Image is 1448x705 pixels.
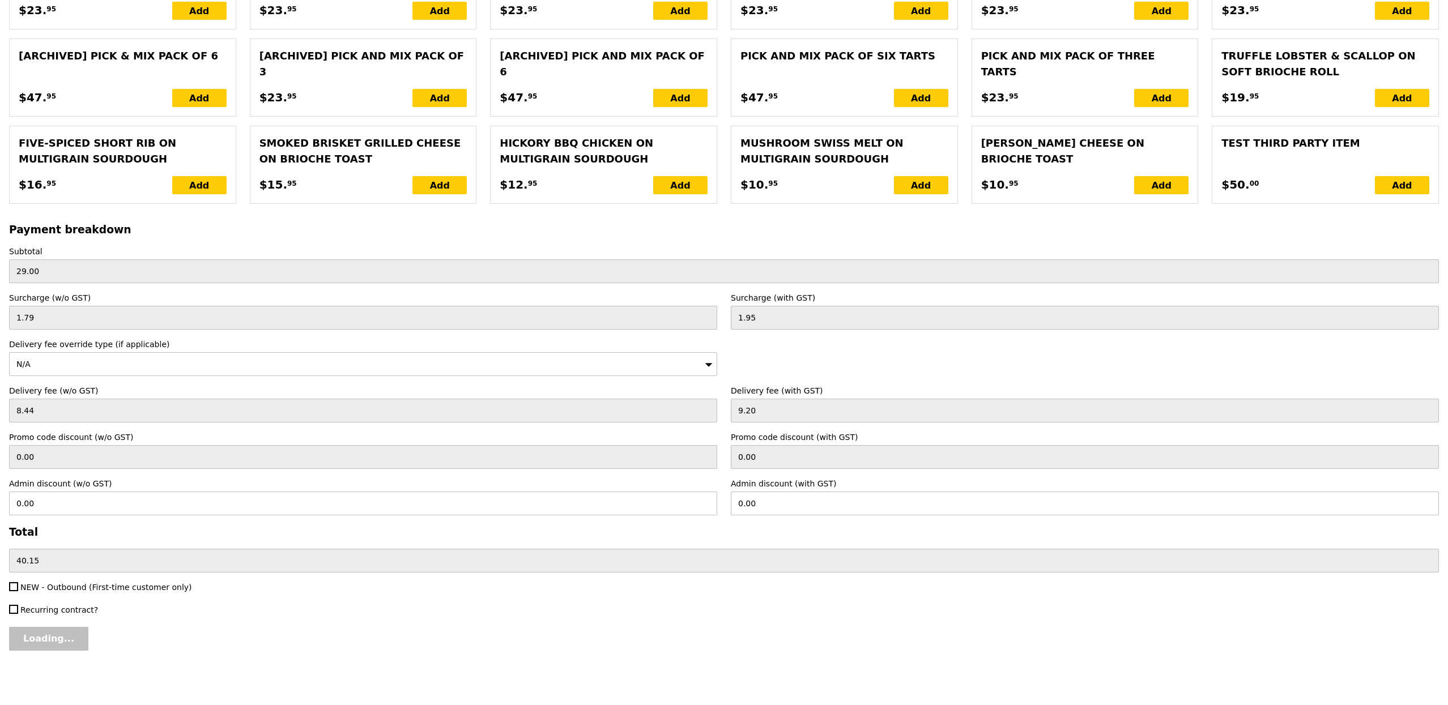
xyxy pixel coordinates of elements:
[731,292,1439,304] label: Surcharge (with GST)
[981,48,1189,80] div: Pick and mix pack of three tarts
[19,176,46,193] span: $16.
[1221,176,1249,193] span: $50.
[172,2,227,20] div: Add
[981,89,1009,106] span: $23.
[740,2,768,19] span: $23.
[528,92,538,101] span: 95
[287,179,297,188] span: 95
[46,5,56,14] span: 95
[740,176,768,193] span: $10.
[412,2,467,20] div: Add
[19,89,46,106] span: $47.
[16,360,31,369] span: N/A
[46,179,56,188] span: 95
[9,339,717,350] label: Delivery fee override type (if applicable)
[1375,176,1429,194] div: Add
[9,431,717,443] label: Promo code discount (w/o GST)
[46,92,56,101] span: 95
[9,526,1439,538] h3: Total
[500,2,527,19] span: $23.
[172,176,227,194] div: Add
[9,224,1439,236] h3: Payment breakdown
[412,176,467,194] div: Add
[731,478,1439,489] label: Admin discount (with GST)
[1250,92,1259,101] span: 95
[653,176,708,194] div: Add
[1009,179,1019,188] span: 95
[731,431,1439,443] label: Promo code discount (with GST)
[981,176,1009,193] span: $10.
[1134,2,1189,20] div: Add
[740,135,948,167] div: Mushroom Swiss Melt on Multigrain Sourdough
[1221,48,1429,80] div: Truffle Lobster & Scallop on Soft Brioche Roll
[894,89,948,107] div: Add
[1134,89,1189,107] div: Add
[1221,2,1249,19] span: $23.
[20,605,98,614] span: Recurring contract?
[1250,5,1259,14] span: 95
[9,478,717,489] label: Admin discount (w/o GST)
[740,89,768,106] span: $47.
[768,179,778,188] span: 95
[1250,179,1259,188] span: 00
[9,246,1439,257] label: Subtotal
[259,2,287,19] span: $23.
[19,2,46,19] span: $23.
[500,48,708,80] div: [Archived] Pick and mix pack of 6
[9,627,88,651] input: Loading...
[259,135,467,167] div: Smoked Brisket Grilled Cheese on Brioche Toast
[287,5,297,14] span: 95
[259,176,287,193] span: $15.
[20,583,192,592] span: NEW - Outbound (First-time customer only)
[19,48,227,64] div: [Archived] Pick & mix pack of 6
[9,605,18,614] input: Recurring contract?
[740,48,948,64] div: Pick and mix pack of six tarts
[19,135,227,167] div: Five‑spiced Short Rib on Multigrain Sourdough
[528,5,538,14] span: 95
[9,582,18,591] input: NEW - Outbound (First-time customer only)
[500,89,527,106] span: $47.
[768,92,778,101] span: 95
[1221,89,1249,106] span: $19.
[528,179,538,188] span: 95
[287,92,297,101] span: 95
[500,135,708,167] div: Hickory BBQ Chicken on Multigrain Sourdough
[894,176,948,194] div: Add
[9,292,717,304] label: Surcharge (w/o GST)
[1134,176,1189,194] div: Add
[1375,2,1429,20] div: Add
[981,135,1189,167] div: [PERSON_NAME] Cheese on Brioche Toast
[9,385,717,396] label: Delivery fee (w/o GST)
[259,89,287,106] span: $23.
[172,89,227,107] div: Add
[500,176,527,193] span: $12.
[653,2,708,20] div: Add
[981,2,1009,19] span: $23.
[768,5,778,14] span: 95
[259,48,467,80] div: [Archived] Pick and mix pack of 3
[1221,135,1429,151] div: Test third party item
[412,89,467,107] div: Add
[1375,89,1429,107] div: Add
[894,2,948,20] div: Add
[653,89,708,107] div: Add
[1009,5,1019,14] span: 95
[1009,92,1019,101] span: 95
[731,385,1439,396] label: Delivery fee (with GST)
